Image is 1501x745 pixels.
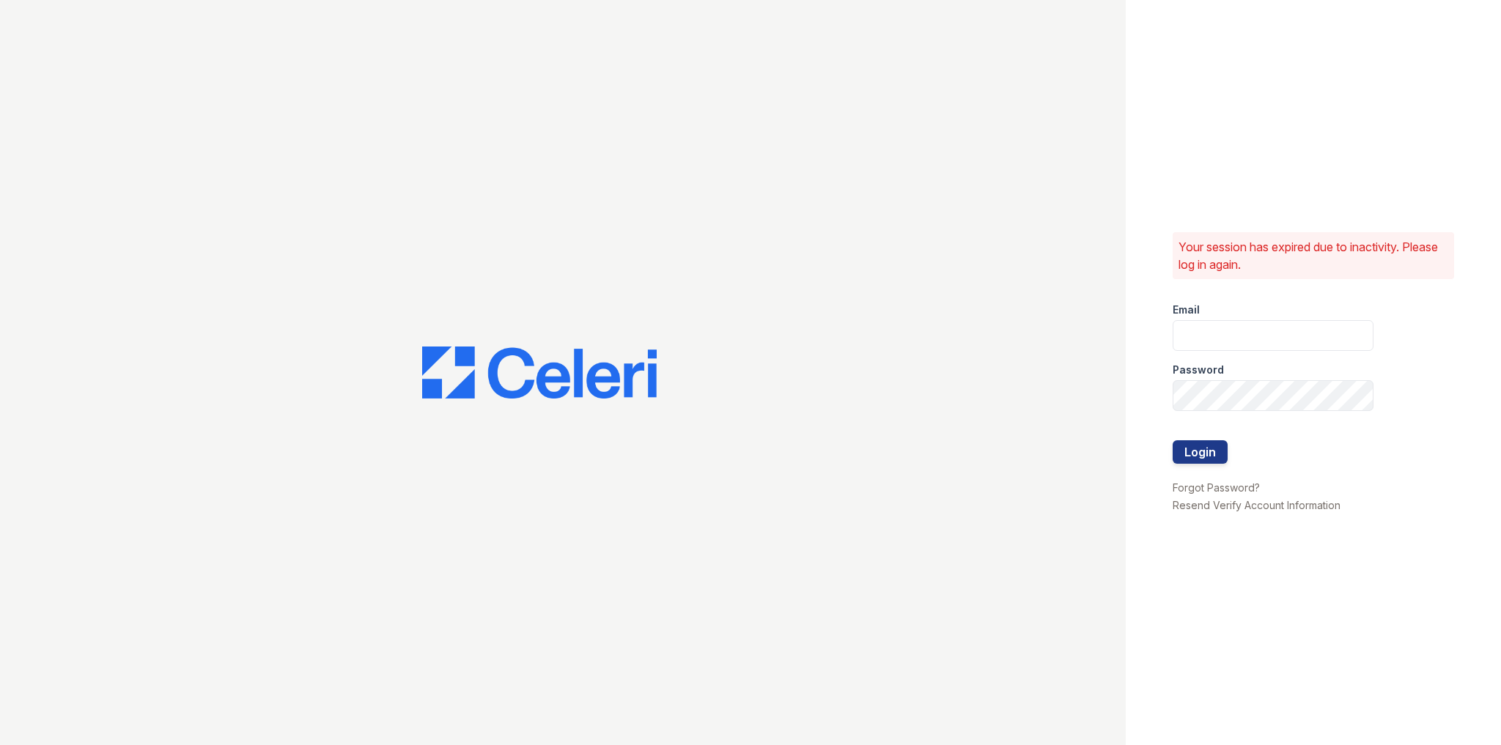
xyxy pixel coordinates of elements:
[1173,481,1260,494] a: Forgot Password?
[1173,363,1224,377] label: Password
[422,346,657,399] img: CE_Logo_Blue-a8612792a0a2168367f1c8372b55b34899dd931a85d93a1a3d3e32e68fde9ad4.png
[1173,499,1340,511] a: Resend Verify Account Information
[1173,303,1200,317] label: Email
[1173,440,1228,464] button: Login
[1179,238,1448,273] p: Your session has expired due to inactivity. Please log in again.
